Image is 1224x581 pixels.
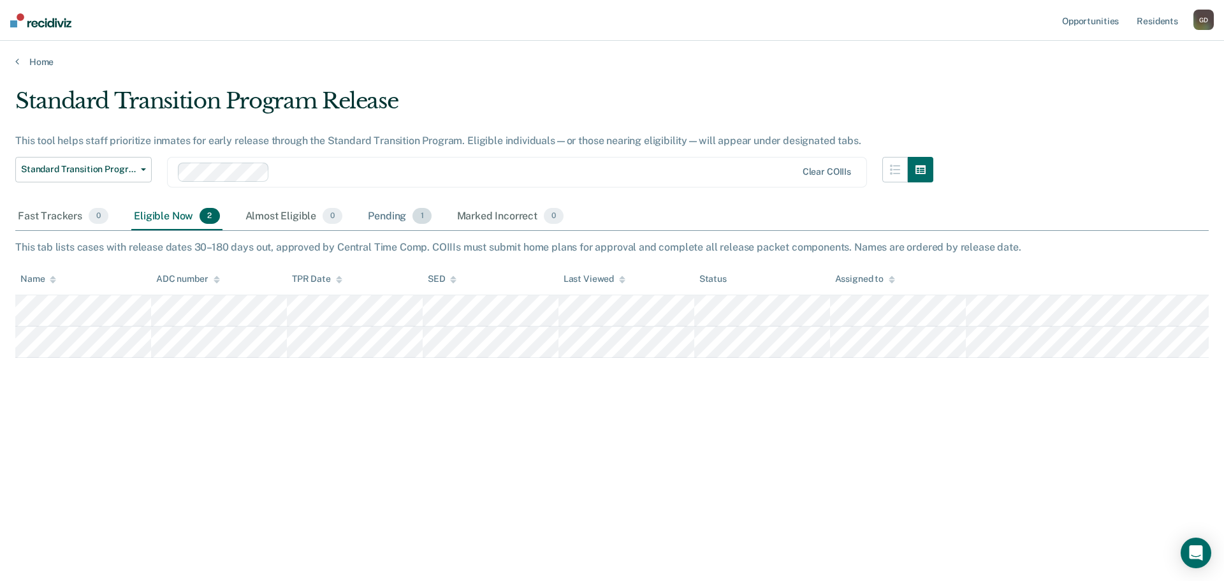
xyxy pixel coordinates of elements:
div: Marked Incorrect0 [455,203,567,231]
div: SED [428,274,457,284]
div: This tab lists cases with release dates 30–180 days out, approved by Central Time Comp. COIIIs mu... [15,241,1209,253]
div: Almost Eligible0 [243,203,346,231]
button: GD [1193,10,1214,30]
div: Open Intercom Messenger [1181,538,1211,568]
img: Recidiviz [10,13,71,27]
div: Standard Transition Program Release [15,88,933,124]
span: 0 [323,208,342,224]
button: Standard Transition Program Release [15,157,152,182]
div: Status [699,274,727,284]
div: Eligible Now2 [131,203,222,231]
div: Name [20,274,56,284]
div: This tool helps staff prioritize inmates for early release through the Standard Transition Progra... [15,135,933,147]
span: Standard Transition Program Release [21,164,136,175]
div: ADC number [156,274,220,284]
span: 1 [412,208,431,224]
span: 0 [89,208,108,224]
div: Pending1 [365,203,433,231]
a: Home [15,56,1209,68]
div: Fast Trackers0 [15,203,111,231]
span: 0 [544,208,564,224]
div: TPR Date [292,274,342,284]
div: G D [1193,10,1214,30]
div: Clear COIIIs [803,166,851,177]
div: Last Viewed [564,274,625,284]
span: 2 [200,208,219,224]
div: Assigned to [835,274,895,284]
